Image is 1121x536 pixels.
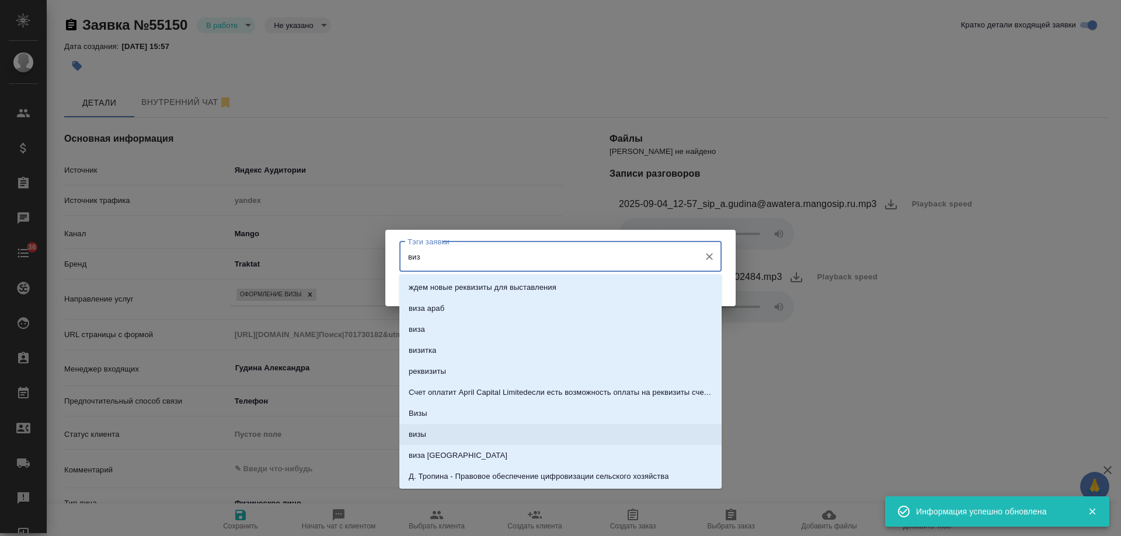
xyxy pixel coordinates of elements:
[409,429,426,440] p: визы
[409,303,444,314] p: виза араб
[409,345,436,356] p: визитка
[1080,506,1104,517] button: Закрыть
[701,248,718,265] button: Очистить
[916,506,1070,517] div: Информация успешно обновлена
[409,471,669,482] p: Д. Тропина - Правовое обеспечение цифровизации сельского хозяйства
[409,450,507,461] p: виза [GEOGRAPHIC_DATA]
[409,282,556,293] p: ждем новые реквизиты для выставления
[409,408,427,419] p: Визы
[409,324,425,335] p: виза
[409,387,712,398] p: Счет оплатит April Capital Limitedесли есть возможность оплаты на реквизиты счета, открытого в Ра...
[409,366,446,377] p: реквизиты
